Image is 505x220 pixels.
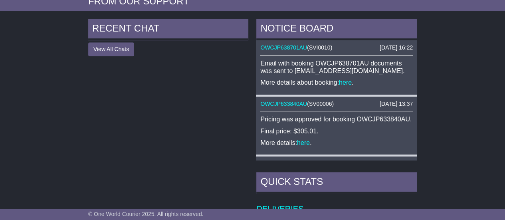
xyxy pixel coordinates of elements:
[88,19,249,40] div: RECENT CHAT
[256,172,417,194] div: Quick Stats
[380,44,413,51] div: [DATE] 16:22
[88,42,134,56] button: View All Chats
[260,139,413,147] p: More details: .
[260,101,307,107] a: OWCJP633840AU
[260,79,413,86] p: More details about booking: .
[88,211,204,217] span: © One World Courier 2025. All rights reserved.
[260,44,413,51] div: ( )
[309,101,332,107] span: SV00006
[256,19,417,40] div: NOTICE BOARD
[260,44,307,51] a: OWCJP638701AU
[339,79,352,86] a: here
[260,115,413,123] p: Pricing was approved for booking OWCJP633840AU.
[297,139,310,146] a: here
[260,127,413,135] p: Final price: $305.01.
[260,59,413,75] p: Email with booking OWCJP638701AU documents was sent to [EMAIL_ADDRESS][DOMAIN_NAME].
[256,194,417,214] td: Deliveries
[380,101,413,107] div: [DATE] 13:37
[260,101,413,107] div: ( )
[309,44,331,51] span: SVI0010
